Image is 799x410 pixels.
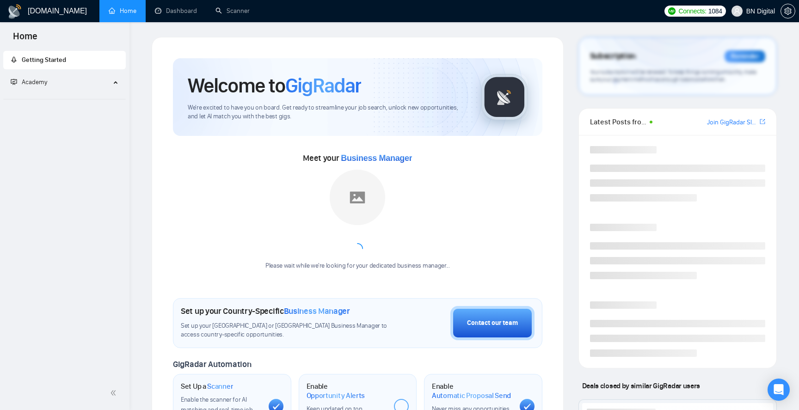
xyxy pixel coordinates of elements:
[207,382,233,391] span: Scanner
[760,118,765,125] span: export
[181,306,350,316] h1: Set up your Country-Specific
[181,322,393,339] span: Set up your [GEOGRAPHIC_DATA] or [GEOGRAPHIC_DATA] Business Manager to access country-specific op...
[307,391,365,400] span: Opportunity Alerts
[590,49,636,64] span: Subscription
[432,391,511,400] span: Automatic Proposal Send
[590,68,756,83] span: Your subscription will be renewed. To keep things running smoothly, make sure your payment method...
[6,30,45,49] span: Home
[215,7,250,15] a: searchScanner
[110,388,119,398] span: double-left
[781,4,795,18] button: setting
[11,56,17,63] span: rocket
[284,306,350,316] span: Business Manager
[188,73,361,98] h1: Welcome to
[341,153,412,163] span: Business Manager
[768,379,790,401] div: Open Intercom Messenger
[707,117,758,128] a: Join GigRadar Slack Community
[303,153,412,163] span: Meet your
[307,382,387,400] h1: Enable
[350,242,365,257] span: loading
[668,7,676,15] img: upwork-logo.png
[109,7,136,15] a: homeHome
[781,7,795,15] span: setting
[285,73,361,98] span: GigRadar
[450,306,535,340] button: Contact our team
[173,359,251,369] span: GigRadar Automation
[7,4,22,19] img: logo
[330,170,385,225] img: placeholder.png
[11,78,47,86] span: Academy
[22,78,47,86] span: Academy
[590,116,647,128] span: Latest Posts from the GigRadar Community
[3,95,126,101] li: Academy Homepage
[155,7,197,15] a: dashboardDashboard
[432,382,512,400] h1: Enable
[760,117,765,126] a: export
[22,56,66,64] span: Getting Started
[181,382,233,391] h1: Set Up a
[678,6,706,16] span: Connects:
[3,51,126,69] li: Getting Started
[260,262,455,270] div: Please wait while we're looking for your dedicated business manager...
[725,50,765,62] div: Reminder
[734,8,740,14] span: user
[11,79,17,85] span: fund-projection-screen
[188,104,467,121] span: We're excited to have you on board. Get ready to streamline your job search, unlock new opportuni...
[467,318,518,328] div: Contact our team
[781,7,795,15] a: setting
[578,378,704,394] span: Deals closed by similar GigRadar users
[481,74,528,120] img: gigradar-logo.png
[708,6,722,16] span: 1084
